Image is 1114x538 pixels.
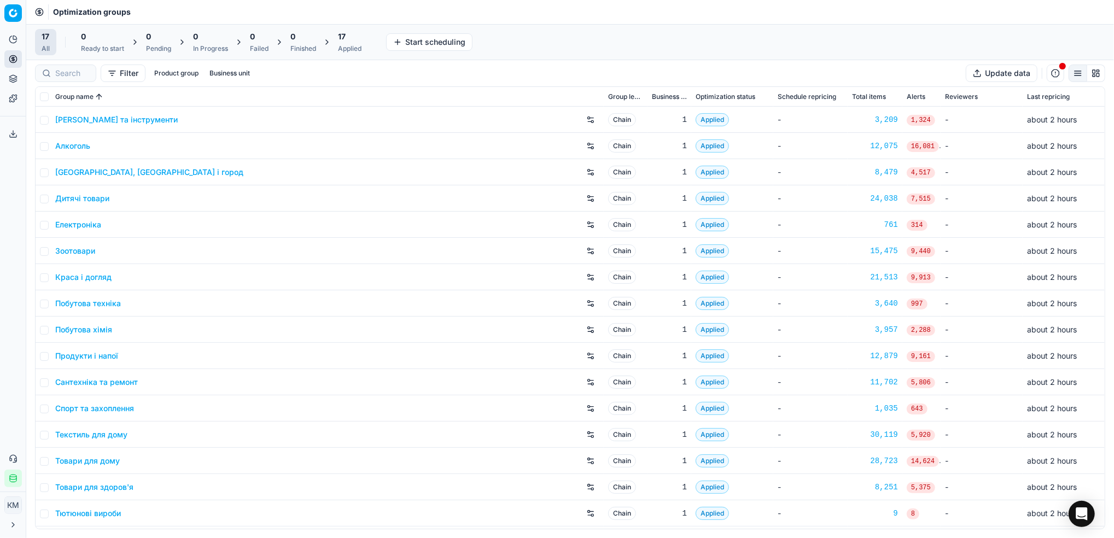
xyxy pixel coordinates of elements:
td: - [941,238,1023,264]
span: Applied [696,454,729,467]
a: Продукти і напої [55,350,118,361]
span: 0 [290,31,295,42]
a: Краса і догляд [55,272,112,283]
td: - [941,264,1023,290]
button: КM [4,496,22,514]
a: 11,702 [852,377,898,388]
div: 12,075 [852,141,898,151]
div: 1 [652,324,687,335]
span: about 2 hours [1027,141,1077,150]
a: Текстиль для дому [55,429,127,440]
td: - [773,159,848,185]
span: 0 [250,31,255,42]
button: Update data [966,65,1037,82]
span: Optimization status [696,92,755,101]
span: Applied [696,428,729,441]
span: Last repricing [1027,92,1070,101]
div: Finished [290,44,316,53]
span: Applied [696,323,729,336]
span: Chain [608,218,636,231]
td: - [941,133,1023,159]
span: about 2 hours [1027,351,1077,360]
div: Pending [146,44,171,53]
a: 12,879 [852,350,898,361]
td: - [941,317,1023,343]
a: [PERSON_NAME] та інструменти [55,114,178,125]
span: Applied [696,271,729,284]
span: Chain [608,376,636,389]
div: 761 [852,219,898,230]
span: Chain [608,454,636,467]
span: Chain [608,297,636,310]
input: Search [55,68,89,79]
button: Start scheduling [386,33,473,51]
a: 30,119 [852,429,898,440]
span: about 2 hours [1027,299,1077,308]
a: 3,640 [852,298,898,309]
a: [GEOGRAPHIC_DATA], [GEOGRAPHIC_DATA] і город [55,167,243,178]
a: Побутова хімія [55,324,112,335]
span: about 2 hours [1027,403,1077,413]
span: about 2 hours [1027,456,1077,465]
a: Тютюнові вироби [55,508,121,519]
td: - [773,238,848,264]
a: Спорт та захоплення [55,403,134,414]
span: Applied [696,349,729,362]
a: 24,038 [852,193,898,204]
span: Chain [608,166,636,179]
td: - [941,343,1023,369]
span: about 2 hours [1027,167,1077,177]
span: Applied [696,139,729,153]
td: - [773,264,848,290]
a: 28,723 [852,455,898,466]
div: Ready to start [81,44,124,53]
span: 9,161 [907,351,935,362]
div: 1 [652,167,687,178]
span: Group level [608,92,643,101]
span: about 2 hours [1027,325,1077,334]
span: 17 [338,31,346,42]
span: КM [5,497,21,513]
a: 3,209 [852,114,898,125]
span: 17 [42,31,49,42]
button: Sorted by Group name ascending [94,91,104,102]
td: - [773,500,848,527]
span: Chain [608,323,636,336]
span: about 2 hours [1027,508,1077,518]
a: 8,479 [852,167,898,178]
span: 14,624 [907,456,939,467]
span: 8 [907,508,919,519]
span: about 2 hours [1027,377,1077,387]
span: Business unit [652,92,687,101]
div: Applied [338,44,361,53]
span: Chain [608,507,636,520]
span: Optimization groups [53,7,131,17]
span: Applied [696,507,729,520]
span: Applied [696,192,729,205]
td: - [773,369,848,395]
span: Chain [608,271,636,284]
td: - [941,422,1023,448]
td: - [773,343,848,369]
td: - [941,500,1023,527]
a: Сантехніка та ремонт [55,377,138,388]
span: 5,806 [907,377,935,388]
span: Reviewers [945,92,978,101]
span: 5,920 [907,430,935,441]
span: about 2 hours [1027,194,1077,203]
div: 1 [652,377,687,388]
a: Товари для дому [55,455,120,466]
a: 1,035 [852,403,898,414]
span: 1,324 [907,115,935,126]
span: 314 [907,220,928,231]
span: Chain [608,139,636,153]
span: about 2 hours [1027,482,1077,492]
td: - [941,448,1023,474]
button: Business unit [205,67,254,80]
